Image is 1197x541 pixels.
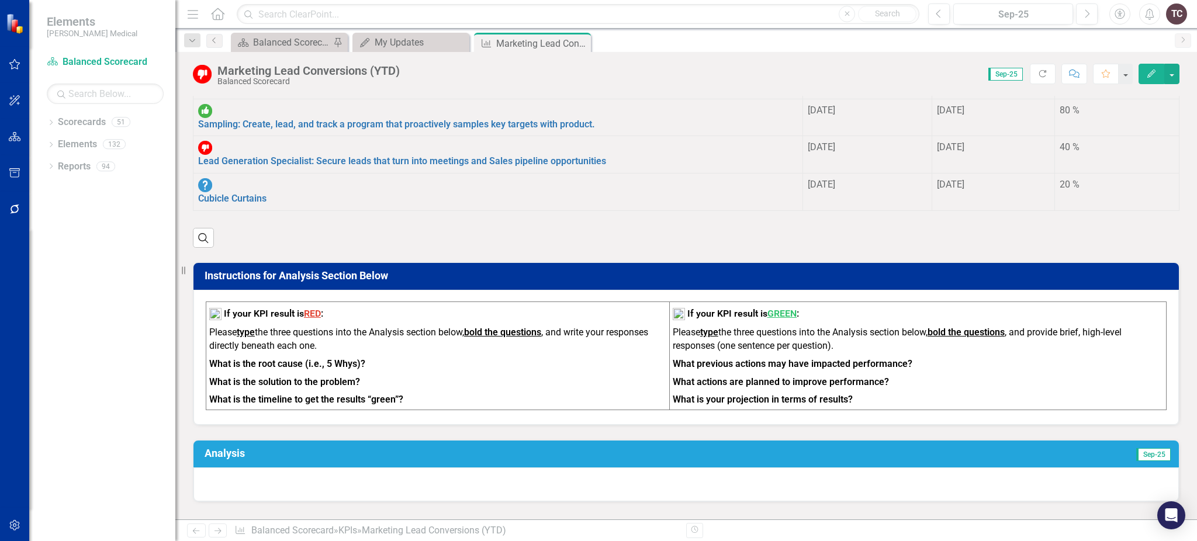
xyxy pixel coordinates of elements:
strong: bold the questions [928,327,1005,338]
span: Elements [47,15,137,29]
span: [DATE] [937,179,964,190]
strong: What actions are planned to improve performance? [673,376,889,387]
td: Double-Click to Edit Right Click for Context Menu [193,99,803,136]
td: Double-Click to Edit [803,174,932,211]
button: Sep-25 [953,4,1073,25]
strong: What is the solution to the problem? [209,376,360,387]
img: On or Above Target [198,104,212,118]
div: 80 % [1060,104,1174,117]
span: [DATE] [937,105,964,116]
p: Please the three questions into the Analysis section below, , and provide brief, high-level respo... [673,326,1163,355]
strong: type [700,327,718,338]
td: Double-Click to Edit [932,174,1054,211]
strong: What is the root cause (i.e., 5 Whys)? [209,358,365,369]
td: Double-Click to Edit [1054,174,1179,211]
td: Double-Click to Edit [932,136,1054,174]
strong: If your KPI result is : [224,308,323,319]
div: 20 % [1060,178,1174,192]
a: Balanced Scorecard [47,56,164,69]
td: Double-Click to Edit [803,99,932,136]
div: My Updates [375,35,466,50]
span: Search [875,9,900,18]
img: ClearPoint Strategy [6,13,26,33]
a: Scorecards [58,116,106,129]
span: Sep-25 [1136,448,1171,461]
td: Double-Click to Edit Right Click for Context Menu [193,174,803,211]
td: To enrich screen reader interactions, please activate Accessibility in Grammarly extension settings [669,302,1166,410]
a: Lead Generation Specialist: Secure leads that turn into meetings and Sales pipeline opportunities [198,155,606,167]
td: Double-Click to Edit [1054,99,1179,136]
span: [DATE] [808,141,835,152]
td: Double-Click to Edit [932,99,1054,136]
img: mceclip2%20v12.png [209,308,222,320]
td: To enrich screen reader interactions, please activate Accessibility in Grammarly extension settings [206,302,670,410]
span: RED [304,308,321,319]
h3: Instructions for Analysis Section Below [205,270,1172,282]
div: Sep-25 [957,8,1069,22]
a: My Updates [355,35,466,50]
span: Sep-25 [988,68,1023,81]
div: 94 [96,161,115,171]
span: GREEN [767,308,797,319]
div: Balanced Scorecard Welcome Page [253,35,330,50]
a: KPIs [338,525,357,536]
div: 51 [112,117,130,127]
strong: bold the questions [464,327,541,338]
span: [DATE] [808,179,835,190]
div: Marketing Lead Conversions (YTD) [362,525,506,536]
button: Search [858,6,916,22]
strong: type [237,327,255,338]
strong: If your KPI result is : [687,308,799,319]
strong: What is the timeline to get the results “green”? [209,394,403,405]
img: No Information [198,178,212,192]
div: Marketing Lead Conversions (YTD) [217,64,400,77]
input: Search Below... [47,84,164,104]
img: mceclip1%20v16.png [673,308,685,320]
a: Reports [58,160,91,174]
img: Below Target [198,141,212,155]
td: Double-Click to Edit [1054,136,1179,174]
span: [DATE] [808,105,835,116]
a: Balanced Scorecard Welcome Page [234,35,330,50]
p: Please the three questions into the Analysis section below, , and write your responses directly b... [209,326,666,355]
div: 132 [103,140,126,150]
a: Cubicle Curtains [198,193,267,204]
input: Search ClearPoint... [237,4,919,25]
small: [PERSON_NAME] Medical [47,29,137,38]
strong: What is your projection in terms of results? [673,394,853,405]
div: Balanced Scorecard [217,77,400,86]
span: [DATE] [937,141,964,152]
td: Double-Click to Edit Right Click for Context Menu [193,136,803,174]
a: Sampling: Create, lead, and track a program that proactively samples key targets with product. [198,119,595,130]
div: 40 % [1060,141,1174,154]
td: Double-Click to Edit [803,136,932,174]
h3: Analysis [205,448,718,459]
a: Balanced Scorecard [251,525,334,536]
div: Open Intercom Messenger [1157,501,1185,529]
strong: What previous actions may have impacted performance? [673,358,912,369]
a: Elements [58,138,97,151]
button: TC [1166,4,1187,25]
div: Marketing Lead Conversions (YTD) [496,36,588,51]
div: » » [234,524,677,537]
img: Below Target [193,65,212,84]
